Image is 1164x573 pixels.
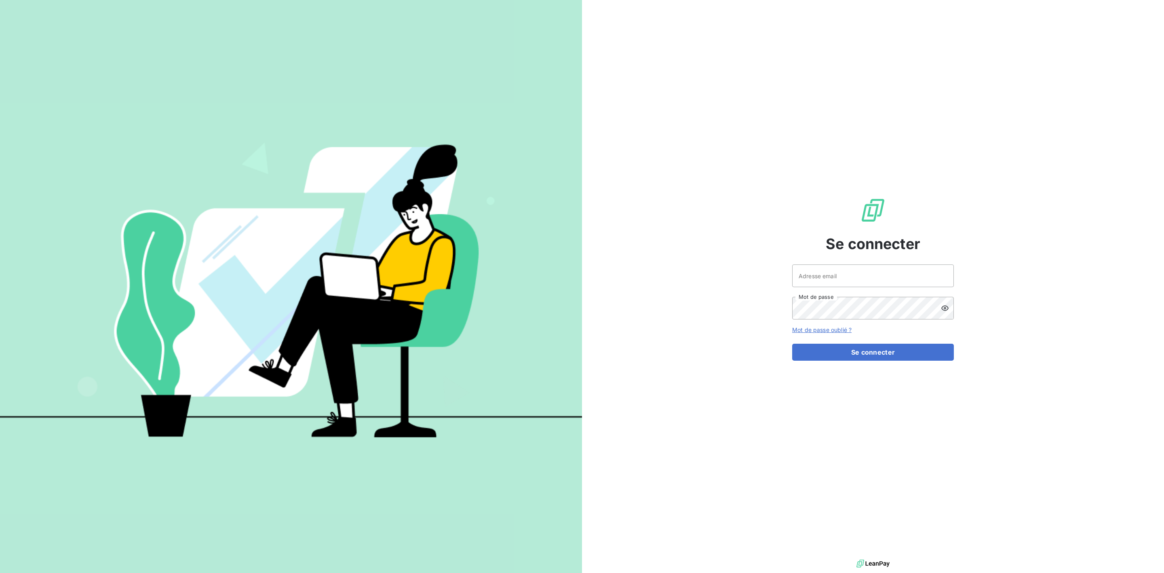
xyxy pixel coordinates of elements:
img: logo [856,558,890,570]
span: Se connecter [826,233,920,255]
img: Logo LeanPay [860,197,886,223]
input: placeholder [792,264,954,287]
a: Mot de passe oublié ? [792,326,852,333]
button: Se connecter [792,344,954,361]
